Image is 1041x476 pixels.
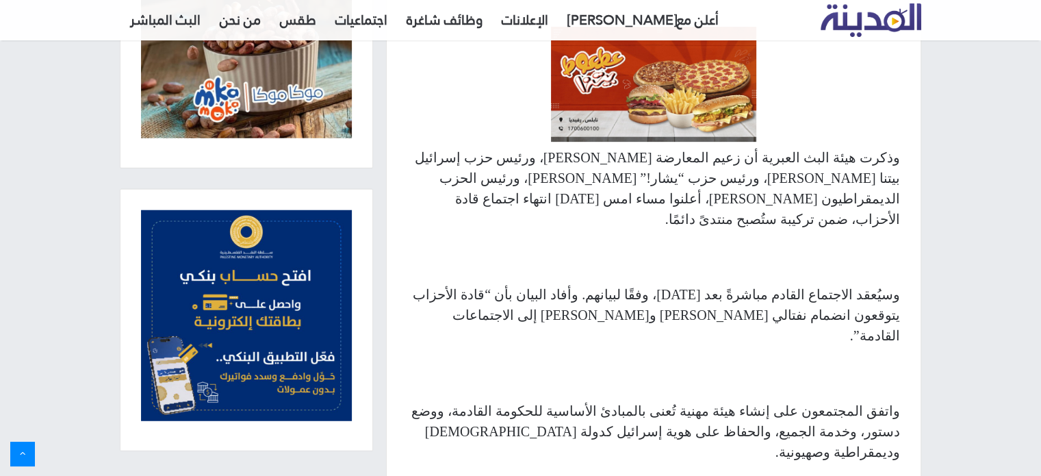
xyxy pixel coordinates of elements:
p: واتفق المجتمعون على إنشاء هيئة مهنية تُعنى بالمبادئ الأساسية للحكومة القادمة، ووضع دستور، وخدمة ا... [407,401,900,462]
p: وذكرت هيئة البث العبرية أن زعيم المعارضة [PERSON_NAME]، ورئيس حزب إسرائيل بيتنا [PERSON_NAME]، ور... [407,147,900,229]
a: تلفزيون المدينة [821,4,921,38]
img: تلفزيون المدينة [821,3,921,37]
p: وسيُعقد الاجتماع القادم مباشرةً بعد [DATE]، وفقًا لبيانهم. وأفاد البيان بأن “قادة الأحزاب يتوقعون... [407,284,900,346]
